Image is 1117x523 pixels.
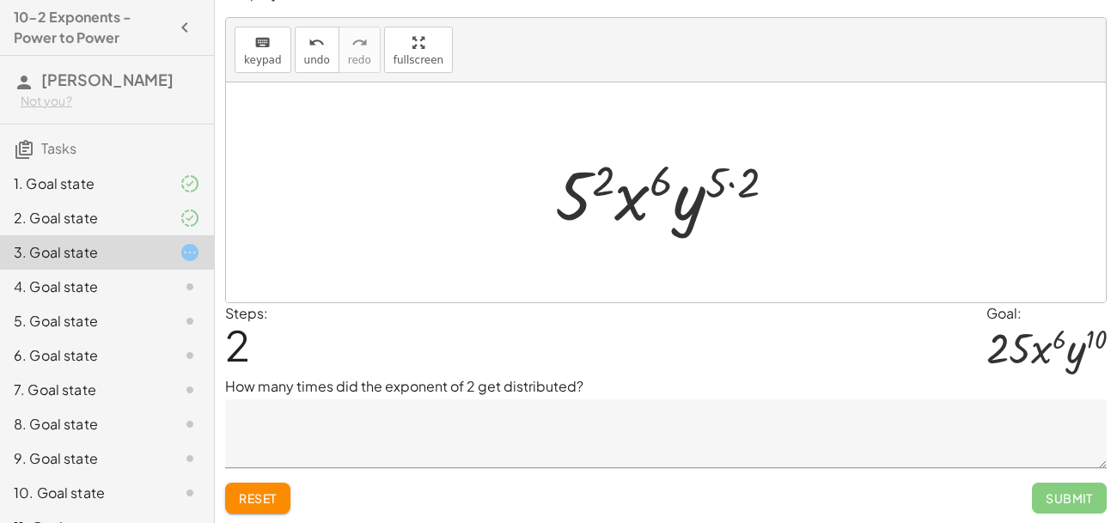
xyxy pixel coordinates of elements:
[225,376,1107,397] p: How many times did the exponent of 2 get distributed?
[180,242,200,263] i: Task started.
[41,70,174,89] span: [PERSON_NAME]
[14,277,152,297] div: 4. Goal state
[41,139,76,157] span: Tasks
[180,448,200,469] i: Task not started.
[394,54,443,66] span: fullscreen
[14,345,152,366] div: 6. Goal state
[180,173,200,194] i: Task finished and part of it marked as correct.
[180,483,200,503] i: Task not started.
[254,33,271,53] i: keyboard
[244,54,282,66] span: keypad
[384,27,453,73] button: fullscreen
[225,483,290,514] button: Reset
[308,33,325,53] i: undo
[21,93,200,110] div: Not you?
[239,490,277,506] span: Reset
[14,208,152,228] div: 2. Goal state
[348,54,371,66] span: redo
[295,27,339,73] button: undoundo
[14,7,169,48] h4: 10-2 Exponents - Power to Power
[14,242,152,263] div: 3. Goal state
[180,208,200,228] i: Task finished and part of it marked as correct.
[304,54,330,66] span: undo
[180,277,200,297] i: Task not started.
[180,414,200,435] i: Task not started.
[339,27,381,73] button: redoredo
[180,311,200,331] i: Task not started.
[180,380,200,400] i: Task not started.
[14,414,152,435] div: 8. Goal state
[180,345,200,366] i: Task not started.
[14,448,152,469] div: 9. Goal state
[225,319,250,371] span: 2
[225,304,268,322] label: Steps:
[14,483,152,503] div: 10. Goal state
[14,173,152,194] div: 1. Goal state
[14,380,152,400] div: 7. Goal state
[986,303,1107,324] div: Goal:
[351,33,368,53] i: redo
[14,311,152,331] div: 5. Goal state
[235,27,291,73] button: keyboardkeypad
